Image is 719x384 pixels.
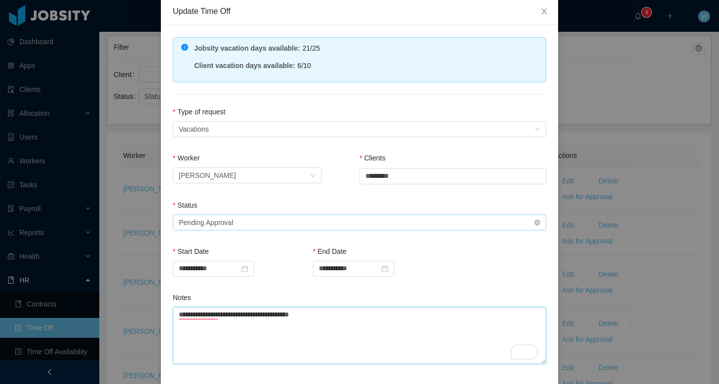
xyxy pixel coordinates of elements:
[540,7,548,15] i: icon: close
[241,265,248,272] i: icon: calendar
[359,154,385,162] label: Clients
[173,294,191,302] label: Notes
[173,6,546,17] div: Update Time Off
[173,201,197,209] label: Status
[179,168,236,183] div: Jose Ovando
[297,62,311,70] span: 6/10
[173,307,546,364] textarea: To enrich screen reader interactions, please activate Accessibility in Grammarly extension settings
[179,122,209,137] div: Vacations
[181,44,188,51] i: icon: info-circle
[302,44,320,52] span: 21/25
[173,108,225,116] label: Type of request
[381,265,388,272] i: icon: calendar
[173,154,200,162] label: Worker
[173,247,209,255] label: Start Date
[179,215,233,230] div: Pending Approval
[534,220,540,226] i: icon: close-circle
[194,62,295,70] strong: Client vacation days available :
[313,247,347,255] label: End Date
[194,44,300,52] strong: Jobsity vacation days available :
